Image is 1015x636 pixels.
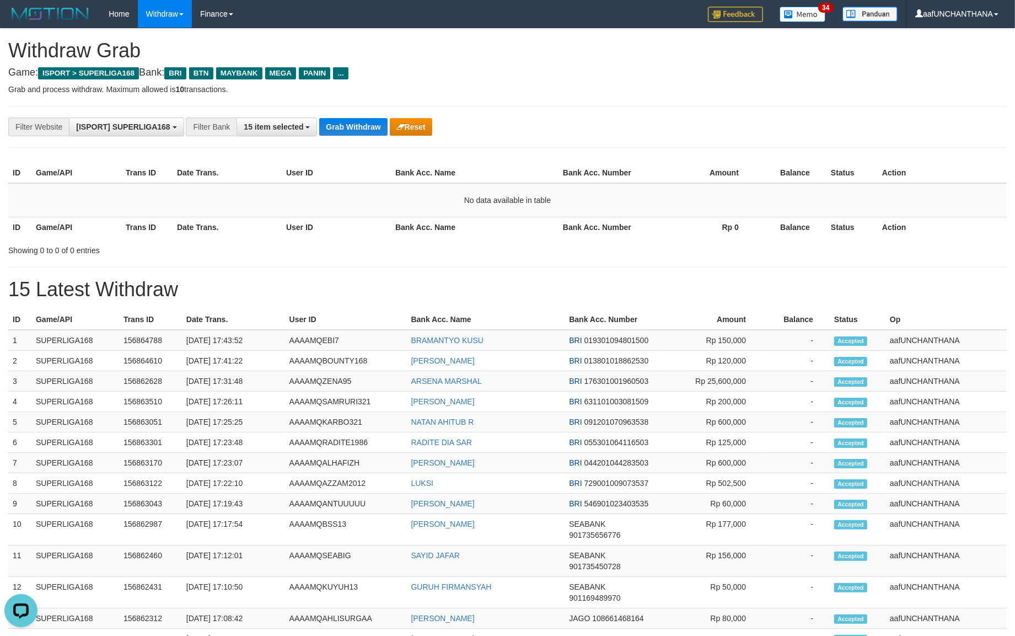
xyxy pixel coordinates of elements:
td: 156862431 [119,577,182,608]
th: Bank Acc. Name [391,217,558,237]
span: MEGA [265,67,297,79]
p: Grab and process withdraw. Maximum allowed is transactions. [8,84,1007,95]
td: aafUNCHANTHANA [885,514,1007,546]
td: aafUNCHANTHANA [885,453,1007,473]
span: Copy 631101003081509 to clipboard [584,397,649,406]
span: SEABANK [569,551,605,560]
th: Trans ID [121,217,173,237]
td: 3 [8,371,31,392]
button: [ISPORT] SUPERLIGA168 [69,117,184,136]
td: Rp 50,000 [662,577,762,608]
td: aafUNCHANTHANA [885,546,1007,577]
td: - [762,608,830,629]
th: Bank Acc. Number [565,309,662,330]
td: SUPERLIGA168 [31,412,119,432]
td: 6 [8,432,31,453]
span: Copy 901169489970 to clipboard [569,594,620,602]
td: 156863170 [119,453,182,473]
td: [DATE] 17:31:48 [182,371,285,392]
td: [DATE] 17:25:25 [182,412,285,432]
td: aafUNCHANTHANA [885,432,1007,453]
td: AAAAMQEBI7 [285,330,407,351]
th: Trans ID [121,163,173,183]
div: Showing 0 to 0 of 0 entries [8,240,415,256]
td: SUPERLIGA168 [31,608,119,629]
td: AAAAMQRADITE1986 [285,432,407,453]
span: BRI [569,356,582,365]
th: Action [878,217,1007,237]
span: Copy 019301094801500 to clipboard [584,336,649,345]
td: AAAAMQBOUNTY168 [285,351,407,371]
th: Date Trans. [173,217,282,237]
td: 156863043 [119,494,182,514]
span: Accepted [834,459,867,468]
td: aafUNCHANTHANA [885,608,1007,629]
td: 10 [8,514,31,546]
span: 15 item selected [244,122,303,131]
td: AAAAMQALHAFIZH [285,453,407,473]
td: 156863122 [119,473,182,494]
button: Grab Withdraw [319,118,387,136]
span: Copy 729001009073537 to clipboard [584,479,649,488]
td: - [762,432,830,453]
td: No data available in table [8,183,1007,217]
td: [DATE] 17:41:22 [182,351,285,371]
td: 11 [8,546,31,577]
a: [PERSON_NAME] [411,458,475,467]
td: SUPERLIGA168 [31,371,119,392]
th: Balance [755,163,826,183]
span: PANIN [299,67,330,79]
span: Accepted [834,500,867,509]
button: Open LiveChat chat widget [4,4,37,38]
td: - [762,412,830,432]
td: SUPERLIGA168 [31,473,119,494]
img: Feedback.jpg [708,7,763,22]
td: 7 [8,453,31,473]
td: 156863301 [119,432,182,453]
td: - [762,351,830,371]
a: SAYID JAFAR [411,551,460,560]
a: BRAMANTYO KUSU [411,336,484,345]
td: 5 [8,412,31,432]
td: [DATE] 17:22:10 [182,473,285,494]
td: Rp 80,000 [662,608,762,629]
td: [DATE] 17:12:01 [182,546,285,577]
span: BRI [569,458,582,467]
td: 156863051 [119,412,182,432]
td: AAAAMQZENA95 [285,371,407,392]
span: ... [333,67,348,79]
td: aafUNCHANTHANA [885,473,1007,494]
td: [DATE] 17:08:42 [182,608,285,629]
td: - [762,577,830,608]
h4: Game: Bank: [8,67,1007,78]
td: AAAAMQAZZAM2012 [285,473,407,494]
th: Game/API [31,163,121,183]
th: User ID [282,217,391,237]
td: aafUNCHANTHANA [885,371,1007,392]
td: 156862628 [119,371,182,392]
span: Copy 044201044283503 to clipboard [584,458,649,467]
span: Accepted [834,336,867,346]
span: BRI [569,438,582,447]
span: Copy 901735656776 to clipboard [569,531,620,539]
span: BRI [569,377,582,386]
img: panduan.png [842,7,898,22]
img: Button%20Memo.svg [780,7,826,22]
strong: 10 [175,85,184,94]
td: AAAAMQBSS13 [285,514,407,546]
span: MAYBANK [216,67,262,79]
td: SUPERLIGA168 [31,432,119,453]
a: NATAN AHITUB R [411,418,474,426]
span: BRI [569,499,582,508]
span: Accepted [834,357,867,366]
td: Rp 25,600,000 [662,371,762,392]
th: Status [826,217,878,237]
td: - [762,473,830,494]
td: 156862312 [119,608,182,629]
td: [DATE] 17:23:07 [182,453,285,473]
a: LUKSI [411,479,433,488]
td: Rp 125,000 [662,432,762,453]
th: ID [8,163,31,183]
a: ARSENA MARSHAL [411,377,482,386]
h1: Withdraw Grab [8,40,1007,62]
